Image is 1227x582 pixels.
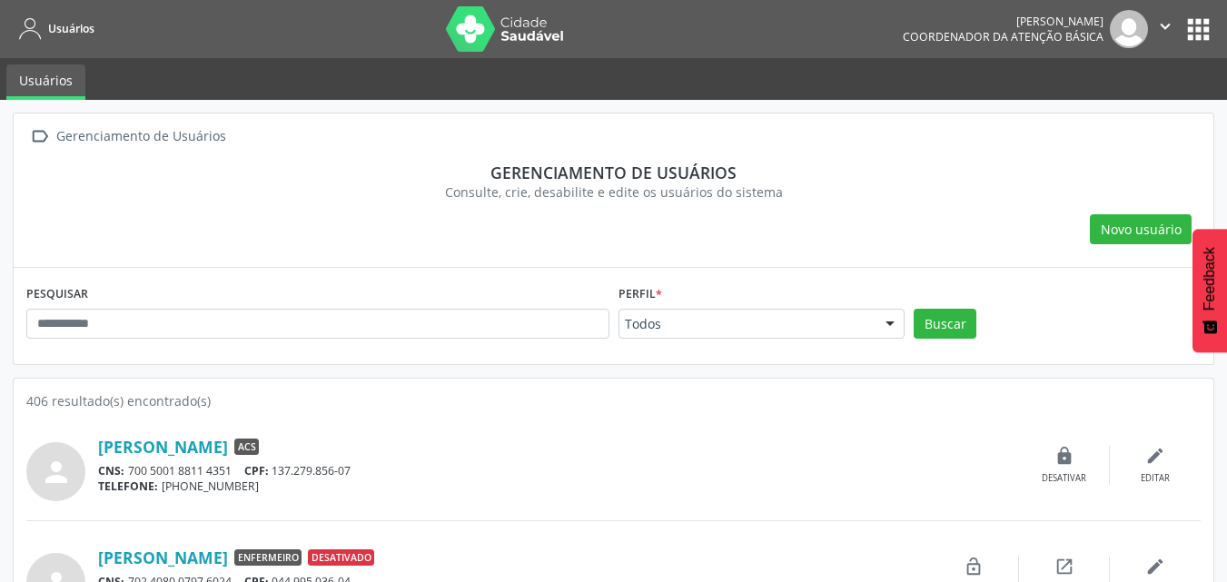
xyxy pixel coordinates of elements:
[914,309,976,340] button: Buscar
[26,391,1201,410] div: 406 resultado(s) encontrado(s)
[1202,247,1218,311] span: Feedback
[39,163,1188,182] div: Gerenciamento de usuários
[1155,16,1175,36] i: 
[1145,557,1165,577] i: edit
[98,437,228,457] a: [PERSON_NAME]
[903,14,1103,29] div: [PERSON_NAME]
[1145,446,1165,466] i: edit
[98,547,228,567] a: [PERSON_NAME]
[39,182,1188,202] div: Consulte, crie, desabilite e edite os usuários do sistema
[234,439,259,455] span: ACS
[6,64,85,100] a: Usuários
[308,549,374,566] span: Desativado
[98,463,1019,478] div: 700 5001 8811 4351 137.279.856-07
[40,456,73,488] i: person
[1182,14,1214,45] button: apps
[53,123,229,150] div: Gerenciamento de Usuários
[26,123,53,150] i: 
[26,281,88,309] label: PESQUISAR
[98,478,158,494] span: TELEFONE:
[618,281,662,309] label: Perfil
[1148,10,1182,48] button: 
[1054,557,1074,577] i: open_in_new
[1054,446,1074,466] i: lock
[1192,229,1227,352] button: Feedback - Mostrar pesquisa
[98,478,1019,494] div: [PHONE_NUMBER]
[244,463,269,478] span: CPF:
[964,557,984,577] i: lock_open
[98,463,124,478] span: CNS:
[1101,220,1182,239] span: Novo usuário
[13,14,94,44] a: Usuários
[26,123,229,150] a:  Gerenciamento de Usuários
[1090,214,1192,245] button: Novo usuário
[234,549,302,566] span: Enfermeiro
[625,315,868,333] span: Todos
[1110,10,1148,48] img: img
[48,21,94,36] span: Usuários
[1042,472,1086,485] div: Desativar
[1141,472,1170,485] div: Editar
[903,29,1103,44] span: Coordenador da Atenção Básica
